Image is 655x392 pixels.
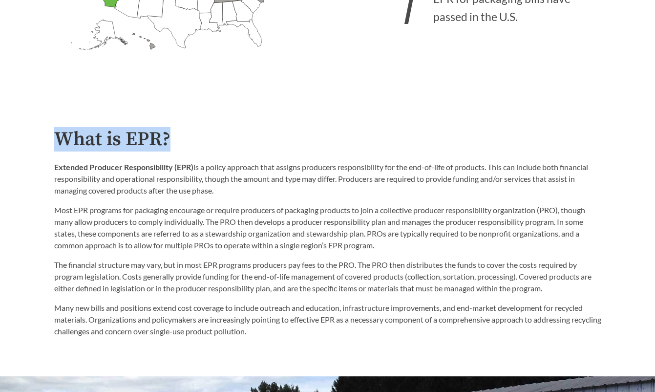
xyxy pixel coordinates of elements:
[54,302,601,337] p: Many new bills and positions extend cost coverage to include outreach and education, infrastructu...
[54,161,601,196] p: is a policy approach that assigns producers responsibility for the end-of-life of products. This ...
[54,129,601,151] h2: What is EPR?
[54,162,193,172] strong: Extended Producer Responsibility (EPR)
[54,204,601,251] p: Most EPR programs for packaging encourage or require producers of packaging products to join a co...
[54,259,601,294] p: The financial structure may vary, but in most EPR programs producers pay fees to the PRO. The PRO...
